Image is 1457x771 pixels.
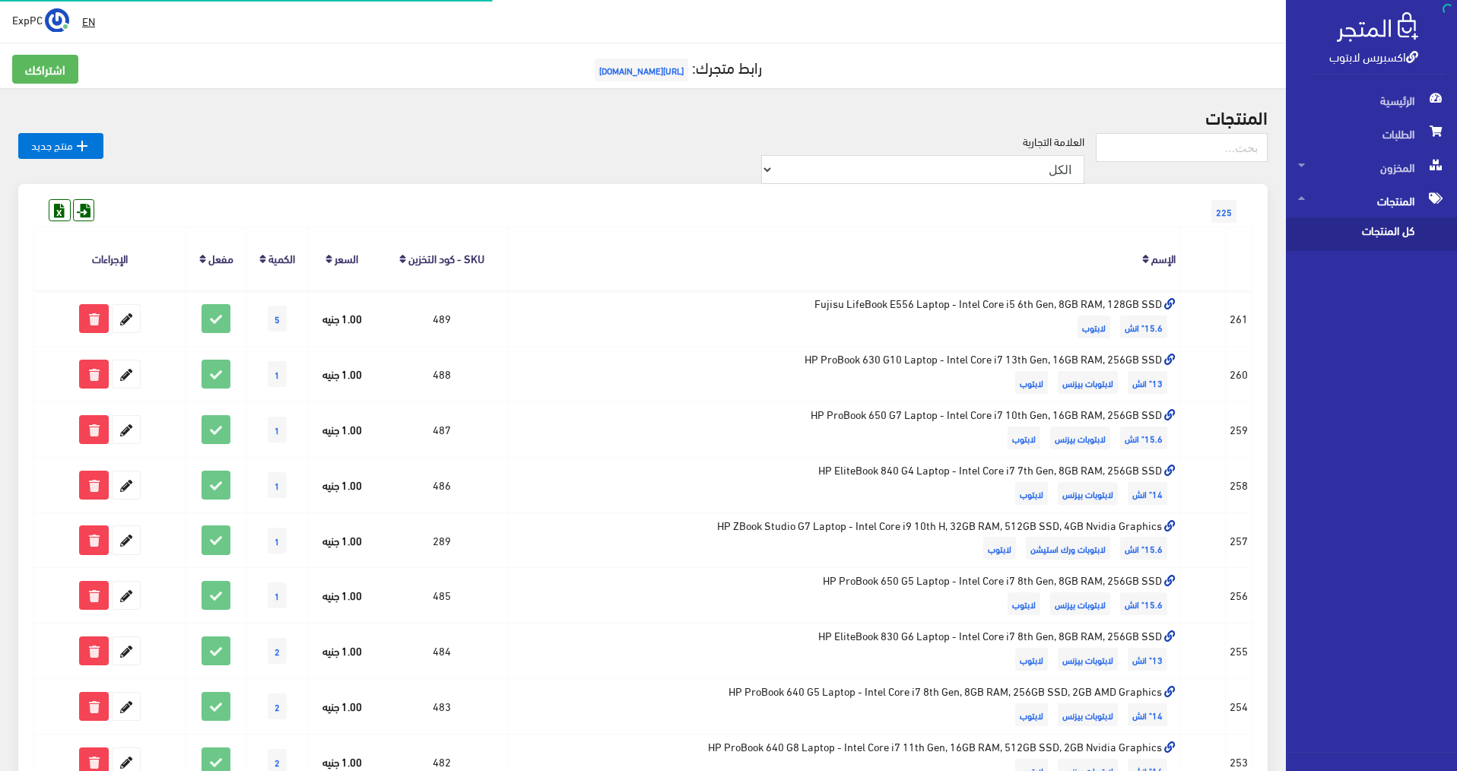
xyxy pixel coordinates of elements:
td: 487 [376,401,508,457]
td: 1.00 جنيه [309,623,376,679]
span: 15.6" انش [1120,427,1167,449]
td: 289 [376,512,508,568]
td: 1.00 جنيه [309,512,376,568]
span: كل المنتجات [1298,217,1414,251]
span: الطلبات [1298,117,1445,151]
span: 13" انش [1128,648,1167,671]
img: . [1337,12,1418,42]
td: 259 [1226,401,1252,457]
span: لابتوب [1015,703,1048,726]
td: Fujisu LifeBook E556 Laptop - Intel Core i5 6th Gen, 8GB RAM, 128GB SSD [508,290,1180,346]
a: مفعل [208,247,233,268]
a: الإسم [1151,247,1176,268]
td: 1.00 جنيه [309,679,376,735]
span: 15.6" انش [1120,316,1167,338]
a: EN [76,8,101,35]
span: 13" انش [1128,371,1167,394]
td: HP ZBook Studio G7 Laptop - Intel Core i9 10th H, 32GB RAM, 512GB SSD, 4GB Nvidia Graphics [508,512,1180,568]
span: 1 [268,417,287,443]
td: 254 [1226,679,1252,735]
span: لابتوب [1008,427,1040,449]
span: لابتوب [1015,648,1048,671]
span: لابتوبات ورك استيشن [1026,537,1110,560]
span: المنتجات [1298,184,1445,217]
a: اشتراكك [12,55,78,84]
span: 225 [1211,200,1236,223]
a: SKU - كود التخزين [408,247,484,268]
input: بحث... [1096,133,1268,162]
td: 1.00 جنيه [309,568,376,623]
span: 1 [268,582,287,608]
a: الكمية [268,247,295,268]
td: 486 [376,457,508,512]
td: 1.00 جنيه [309,347,376,402]
span: لابتوب [1008,592,1040,615]
span: 2 [268,638,287,664]
td: 261 [1226,290,1252,346]
td: 260 [1226,347,1252,402]
td: 256 [1226,568,1252,623]
u: EN [82,11,95,30]
span: لابتوبات بيزنس [1058,371,1118,394]
label: العلامة التجارية [1023,133,1084,150]
span: 14" انش [1128,703,1167,726]
td: 484 [376,623,508,679]
span: لابتوب [1015,371,1048,394]
a: رابط متجرك:[URL][DOMAIN_NAME] [591,52,762,81]
td: 488 [376,347,508,402]
span: 1 [268,472,287,498]
td: 1.00 جنيه [309,457,376,512]
td: 485 [376,568,508,623]
h2: المنتجات [18,106,1268,126]
span: 1 [268,361,287,387]
span: لابتوبات بيزنس [1058,482,1118,505]
td: HP EliteBook 840 G4 Laptop - Intel Core i7 7th Gen, 8GB RAM, 256GB SSD [508,457,1180,512]
i:  [73,137,91,155]
span: لابتوبات بيزنس [1058,703,1118,726]
span: لابتوبات بيزنس [1058,648,1118,671]
span: 2 [268,693,287,719]
td: 258 [1226,457,1252,512]
a: منتج جديد [18,133,103,159]
td: 489 [376,290,508,346]
td: 255 [1226,623,1252,679]
td: HP ProBook 630 G10 Laptop - Intel Core i7 13th Gen, 16GB RAM, 256GB SSD [508,347,1180,402]
td: 483 [376,679,508,735]
th: الإجراءات [34,227,186,290]
td: HP ProBook 650 G7 Laptop - Intel Core i7 10th Gen, 16GB RAM, 256GB SSD [508,401,1180,457]
span: ExpPC [12,10,43,29]
a: السعر [335,247,358,268]
a: المخزون [1286,151,1457,184]
span: 1 [268,528,287,554]
span: المخزون [1298,151,1445,184]
span: 15.6" انش [1120,537,1167,560]
td: 257 [1226,512,1252,568]
span: 14" انش [1128,482,1167,505]
img: ... [45,8,69,33]
span: 15.6" انش [1120,592,1167,615]
span: لابتوبات بيزنس [1050,592,1110,615]
span: 5 [268,306,287,332]
a: المنتجات [1286,184,1457,217]
a: اكسبريس لابتوب [1329,45,1418,67]
span: لابتوبات بيزنس [1050,427,1110,449]
td: 1.00 جنيه [309,401,376,457]
span: لابتوب [983,537,1016,560]
td: 1.00 جنيه [309,290,376,346]
td: HP EliteBook 830 G6 Laptop - Intel Core i7 8th Gen, 8GB RAM, 256GB SSD [508,623,1180,679]
span: الرئيسية [1298,84,1445,117]
td: HP ProBook 650 G5 Laptop - Intel Core i7 8th Gen, 8GB RAM, 256GB SSD [508,568,1180,623]
a: الطلبات [1286,117,1457,151]
td: HP ProBook 640 G5 Laptop - Intel Core i7 8th Gen, 8GB RAM, 256GB SSD, 2GB AMD Graphics [508,679,1180,735]
a: كل المنتجات [1286,217,1457,251]
a: الرئيسية [1286,84,1457,117]
span: لابتوب [1078,316,1110,338]
span: [URL][DOMAIN_NAME] [595,59,688,81]
a: ... ExpPC [12,8,69,32]
span: لابتوب [1015,482,1048,505]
